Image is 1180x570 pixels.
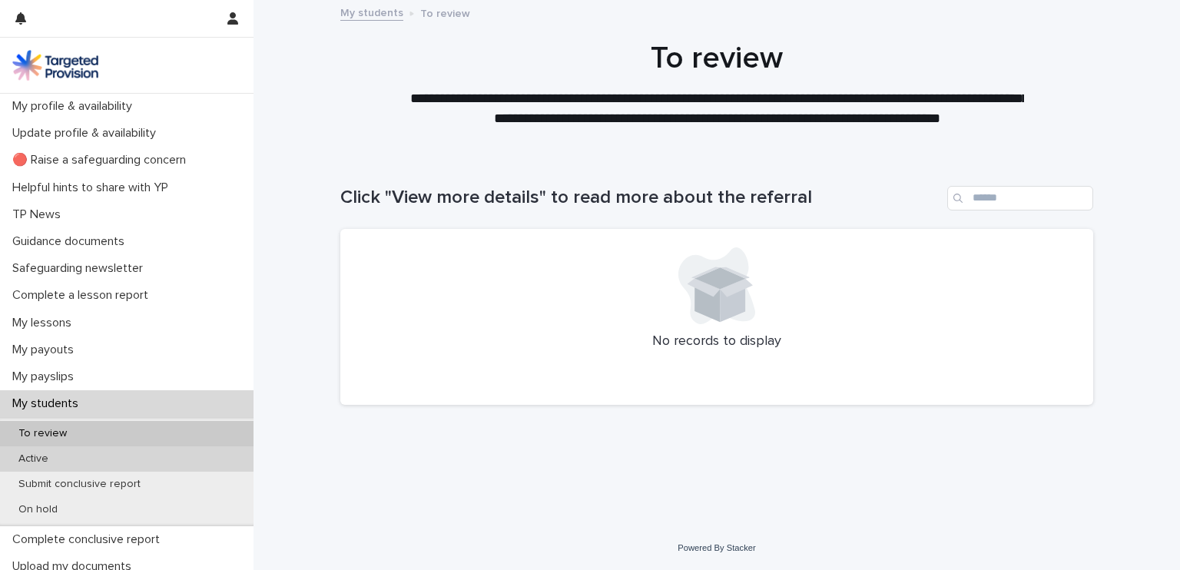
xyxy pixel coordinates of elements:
[6,478,153,491] p: Submit conclusive report
[6,153,198,167] p: 🔴 Raise a safeguarding concern
[6,427,79,440] p: To review
[6,316,84,330] p: My lessons
[6,261,155,276] p: Safeguarding newsletter
[678,543,755,552] a: Powered By Stacker
[340,3,403,21] a: My students
[6,532,172,547] p: Complete conclusive report
[340,187,941,209] h1: Click "View more details" to read more about the referral
[947,186,1093,210] input: Search
[6,99,144,114] p: My profile & availability
[359,333,1075,350] p: No records to display
[6,503,70,516] p: On hold
[340,40,1093,77] h1: To review
[6,207,73,222] p: TP News
[6,452,61,466] p: Active
[6,181,181,195] p: Helpful hints to share with YP
[6,234,137,249] p: Guidance documents
[12,50,98,81] img: M5nRWzHhSzIhMunXDL62
[6,370,86,384] p: My payslips
[6,288,161,303] p: Complete a lesson report
[420,4,470,21] p: To review
[6,126,168,141] p: Update profile & availability
[6,343,86,357] p: My payouts
[6,396,91,411] p: My students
